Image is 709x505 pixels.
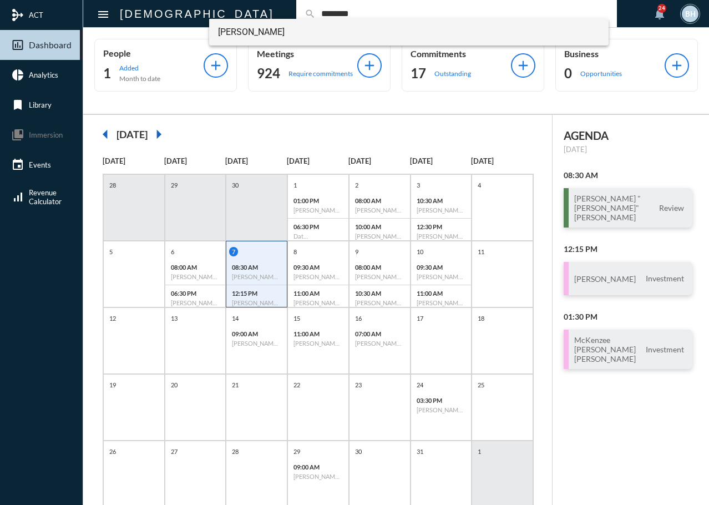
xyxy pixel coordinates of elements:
p: 21 [229,380,241,390]
p: Meetings [257,48,357,59]
span: Analytics [29,70,58,79]
span: Library [29,100,52,109]
p: 11 [475,247,487,256]
mat-icon: add [362,58,377,73]
h6: [PERSON_NAME] - Investment [232,299,281,306]
p: 28 [107,180,119,190]
span: Immersion [29,130,63,139]
p: 27 [168,447,180,456]
mat-icon: search [305,8,316,19]
button: Toggle sidenav [92,3,114,25]
div: 24 [657,4,666,13]
mat-icon: mediation [11,8,24,22]
h2: 17 [411,64,426,82]
mat-icon: collections_bookmark [11,128,24,142]
p: 7 [229,247,238,256]
p: Added [119,64,160,72]
h6: Dat [PERSON_NAME] - Review [293,233,343,240]
p: 25 [475,380,487,390]
mat-icon: bookmark [11,98,24,112]
p: Commitments [411,48,511,59]
p: 10:30 AM [417,197,466,204]
p: 12:30 PM [417,223,466,230]
p: 03:30 PM [417,397,466,404]
p: 08:00 AM [355,264,404,271]
p: 1 [291,180,300,190]
p: 13 [168,314,180,323]
p: [DATE] [348,156,410,165]
p: [DATE] [103,156,164,165]
p: 09:00 AM [293,463,343,471]
p: Opportunities [580,69,622,78]
h3: McKenzee [PERSON_NAME] [PERSON_NAME] [574,335,643,363]
p: 06:30 PM [293,223,343,230]
h2: AGENDA [564,129,692,142]
h3: [PERSON_NAME] "[PERSON_NAME]" [PERSON_NAME] [574,194,656,222]
p: 17 [414,314,426,323]
h6: [PERSON_NAME] "[PERSON_NAME]" [PERSON_NAME] - Review [293,299,343,306]
p: 8 [291,247,300,256]
p: [DATE] [410,156,472,165]
p: Business [564,48,665,59]
h6: [PERSON_NAME] - Review [355,299,404,306]
h6: [PERSON_NAME] - Review [355,206,404,214]
p: 29 [168,180,180,190]
mat-icon: Side nav toggle icon [97,8,110,21]
p: [DATE] [471,156,533,165]
p: 08:00 AM [171,264,220,271]
p: Require commitments [288,69,353,78]
mat-icon: arrow_left [94,123,117,145]
p: 28 [229,447,241,456]
h2: 1 [103,64,111,82]
span: [PERSON_NAME] [218,19,600,46]
h2: 08:30 AM [564,170,692,180]
h6: [PERSON_NAME] - Investment [293,273,343,280]
mat-icon: add [669,58,685,73]
p: 07:00 AM [355,330,404,337]
p: 10:00 AM [355,223,404,230]
p: 4 [475,180,484,190]
h6: [PERSON_NAME] - [PERSON_NAME] - Review [293,206,343,214]
mat-icon: event [11,158,24,171]
h6: [PERSON_NAME] - [PERSON_NAME] - Investment [355,340,404,347]
mat-icon: arrow_right [148,123,170,145]
p: 19 [107,380,119,390]
p: 10:30 AM [355,290,404,297]
h2: 12:15 PM [564,244,692,254]
span: Investment [643,274,687,284]
span: Dashboard [29,40,72,50]
p: 14 [229,314,241,323]
span: Review [656,203,687,213]
mat-icon: add [515,58,531,73]
p: 09:30 AM [417,264,466,271]
p: 31 [414,447,426,456]
p: [DATE] [225,156,287,165]
h2: 924 [257,64,280,82]
p: [DATE] [287,156,348,165]
h6: [PERSON_NAME] - Review [355,273,404,280]
h6: [PERSON_NAME] - [PERSON_NAME] - Investment [232,340,281,347]
p: 26 [107,447,119,456]
h2: [DEMOGRAPHIC_DATA] [120,5,274,23]
h6: [PERSON_NAME] - [PERSON_NAME] - Retirement Income [171,299,220,306]
p: 23 [352,380,364,390]
p: Month to date [119,74,160,83]
p: 11:00 AM [293,290,343,297]
p: 5 [107,247,115,256]
p: 08:00 AM [355,197,404,204]
h6: [PERSON_NAME] - Review [293,473,343,480]
h6: [PERSON_NAME] - Review [417,206,466,214]
h6: [PERSON_NAME] - [PERSON_NAME] - Investment [417,273,466,280]
span: Events [29,160,51,169]
p: 10 [414,247,426,256]
h2: 01:30 PM [564,312,692,321]
p: 16 [352,314,364,323]
h6: [PERSON_NAME] - Investment [417,233,466,240]
h6: [PERSON_NAME] - Review [293,340,343,347]
p: 12 [107,314,119,323]
p: 2 [352,180,361,190]
mat-icon: add [208,58,224,73]
p: 20 [168,380,180,390]
p: 3 [414,180,423,190]
p: 1 [475,447,484,456]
